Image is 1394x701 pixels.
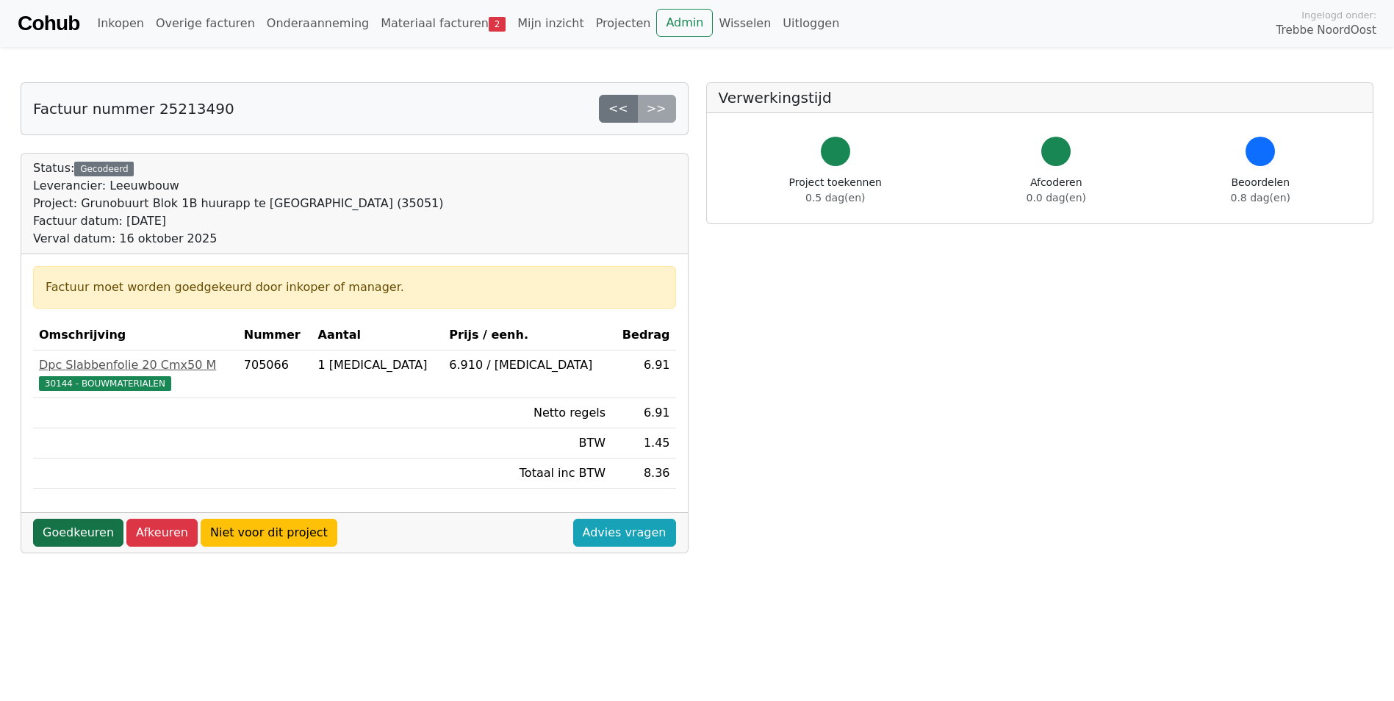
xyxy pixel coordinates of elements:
div: 1 [MEDICAL_DATA] [318,356,438,374]
th: Omschrijving [33,320,238,350]
a: Mijn inzicht [511,9,590,38]
td: 6.91 [611,398,675,428]
span: 0.5 dag(en) [805,192,865,204]
a: Projecten [590,9,657,38]
div: Afcoderen [1027,175,1086,206]
h5: Verwerkingstijd [719,89,1362,107]
span: Ingelogd onder: [1301,8,1376,22]
div: Status: [33,159,444,248]
td: 705066 [238,350,312,398]
span: Trebbe NoordOost [1276,22,1376,39]
a: Dpc Slabbenfolie 20 Cmx50 M30144 - BOUWMATERIALEN [39,356,232,392]
span: 30144 - BOUWMATERIALEN [39,376,171,391]
a: Uitloggen [777,9,845,38]
span: 0.0 dag(en) [1027,192,1086,204]
a: Inkopen [91,9,149,38]
a: Onderaanneming [261,9,375,38]
td: 8.36 [611,459,675,489]
h5: Factuur nummer 25213490 [33,100,234,118]
a: Admin [656,9,713,37]
div: Project: Grunobuurt Blok 1B huurapp te [GEOGRAPHIC_DATA] (35051) [33,195,444,212]
th: Nummer [238,320,312,350]
th: Prijs / eenh. [443,320,611,350]
div: Gecodeerd [74,162,134,176]
th: Bedrag [611,320,675,350]
a: Afkeuren [126,519,198,547]
td: 1.45 [611,428,675,459]
span: 0.8 dag(en) [1231,192,1290,204]
div: Verval datum: 16 oktober 2025 [33,230,444,248]
td: Netto regels [443,398,611,428]
div: Project toekennen [789,175,882,206]
div: Factuur datum: [DATE] [33,212,444,230]
div: Factuur moet worden goedgekeurd door inkoper of manager. [46,278,664,296]
a: Cohub [18,6,79,41]
th: Aantal [312,320,444,350]
td: Totaal inc BTW [443,459,611,489]
div: 6.910 / [MEDICAL_DATA] [449,356,606,374]
span: 2 [489,17,506,32]
a: Overige facturen [150,9,261,38]
a: Goedkeuren [33,519,123,547]
a: Advies vragen [573,519,676,547]
div: Dpc Slabbenfolie 20 Cmx50 M [39,356,232,374]
td: BTW [443,428,611,459]
a: Materiaal facturen2 [375,9,511,38]
div: Beoordelen [1231,175,1290,206]
a: Niet voor dit project [201,519,337,547]
a: Wisselen [713,9,777,38]
td: 6.91 [611,350,675,398]
a: << [599,95,638,123]
div: Leverancier: Leeuwbouw [33,177,444,195]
